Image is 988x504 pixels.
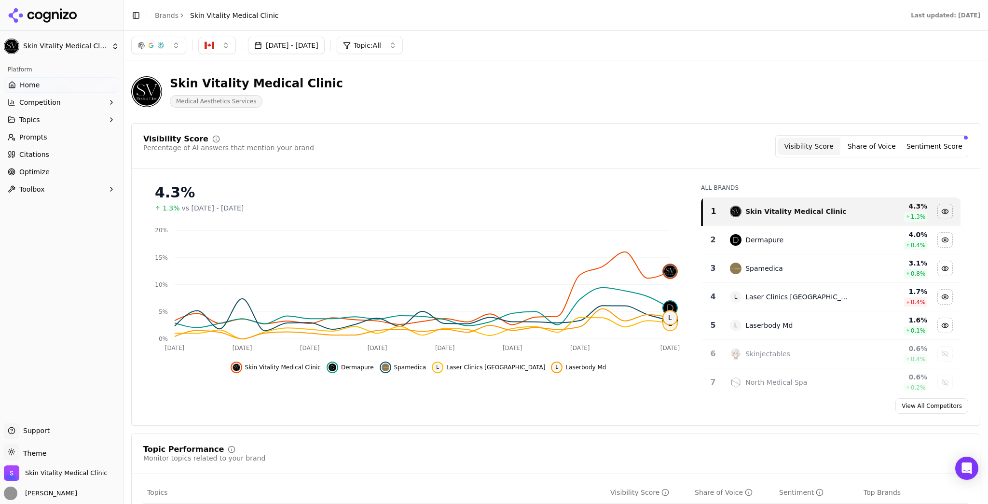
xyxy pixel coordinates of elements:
span: Support [19,426,50,435]
tspan: [DATE] [435,345,455,351]
div: 4.0 % [860,230,927,239]
span: 1.3 % [911,213,926,221]
tr: 3spamedicaSpamedica3.1%0.8%Hide spamedica data [702,254,961,283]
div: 5 [706,320,720,331]
div: Share of Voice [695,488,753,497]
span: Prompts [19,132,47,142]
button: Topics [4,112,119,127]
tspan: [DATE] [233,345,252,351]
span: Spamedica [394,364,426,371]
div: 1.6 % [860,315,927,325]
tr: 4LLaser Clinics [GEOGRAPHIC_DATA]1.7%0.4%Hide laser clinics canada data [702,283,961,311]
button: Show skinjectables data [937,346,953,362]
div: Last updated: [DATE] [911,12,980,19]
span: vs [DATE] - [DATE] [182,203,244,213]
a: View All Competitors [895,398,968,414]
img: spamedica [382,364,389,371]
div: 0.6 % [860,372,927,382]
img: dermapure [730,234,741,246]
button: Open user button [4,487,77,500]
button: Hide spamedica data [380,362,426,373]
div: 2 [706,234,720,246]
span: 0.4 % [911,355,926,363]
span: Citations [19,150,49,159]
button: Share of Voice [840,138,903,155]
div: Visibility Score [610,488,669,497]
div: 3 [706,263,720,274]
span: Skin Vitality Medical Clinic [23,42,108,51]
span: Laser Clinics [GEOGRAPHIC_DATA] [446,364,545,371]
button: Hide laserbody md data [937,318,953,333]
th: visibilityScore [606,482,691,504]
span: 0.2 % [911,384,926,392]
tr: 2dermapureDermapure4.0%0.4%Hide dermapure data [702,226,961,254]
span: 0.4 % [911,241,926,249]
div: 0.6 % [860,344,927,353]
div: Spamedica [745,264,783,273]
button: Sentiment Score [903,138,966,155]
div: Monitor topics related to your brand [143,453,265,463]
button: Show north medical spa data [937,375,953,390]
tspan: 5% [159,308,168,315]
tspan: [DATE] [503,345,522,351]
span: 0.4 % [911,298,926,306]
div: 4.3 % [860,201,927,211]
span: Dermapure [341,364,374,371]
img: Sam Walker [4,487,17,500]
span: L [553,364,561,371]
img: dermapure [663,301,677,315]
tspan: 10% [155,281,168,288]
img: Skin Vitality Medical Clinic [4,465,19,481]
div: North Medical Spa [745,378,807,387]
a: Citations [4,147,119,162]
img: skin vitality medical clinic [730,206,741,217]
div: 3.1 % [860,258,927,268]
span: Home [20,80,40,90]
span: L [663,311,677,324]
button: Hide spamedica data [937,261,953,276]
div: Dermapure [745,235,783,245]
button: Hide laser clinics canada data [432,362,545,373]
button: Open organization switcher [4,465,107,481]
nav: breadcrumb [155,11,279,20]
tspan: [DATE] [368,345,387,351]
button: Competition [4,95,119,110]
span: Top Brands [864,488,901,497]
tr: 7north medical spaNorth Medical Spa0.6%0.2%Show north medical spa data [702,368,961,397]
button: Hide laser clinics canada data [937,289,953,305]
div: Data table [701,197,961,503]
tspan: 20% [155,227,168,234]
tr: 1skin vitality medical clinicSkin Vitality Medical Clinic4.3%1.3%Hide skin vitality medical clini... [702,197,961,226]
th: shareOfVoice [691,482,775,504]
th: sentiment [775,482,860,504]
div: Percentage of AI answers that mention your brand [143,143,314,153]
span: Laserbody Md [565,364,606,371]
span: Toolbox [19,184,45,194]
div: Skin Vitality Medical Clinic [170,76,343,91]
button: Hide skin vitality medical clinic data [937,204,953,219]
span: [PERSON_NAME] [21,489,77,498]
span: Optimize [19,167,50,177]
tspan: 0% [159,336,168,342]
tspan: [DATE] [570,345,590,351]
span: Skin Vitality Medical Clinic [190,11,279,20]
tspan: [DATE] [165,345,185,351]
span: Skin Vitality Medical Clinic [25,469,107,477]
button: [DATE] - [DATE] [248,37,325,54]
a: Brands [155,12,178,19]
span: Topics [147,488,168,497]
div: Laser Clinics [GEOGRAPHIC_DATA] [745,292,852,302]
div: 4 [706,291,720,303]
div: 1.7 % [860,287,927,296]
tspan: 15% [155,254,168,261]
div: Laserbody Md [745,321,793,330]
div: 6 [706,348,720,360]
span: 0.1 % [911,327,926,335]
tspan: [DATE] [300,345,320,351]
span: Theme [19,449,46,457]
div: Open Intercom Messenger [955,457,978,480]
img: Skin Vitality Medical Clinic [4,39,19,54]
div: Platform [4,62,119,77]
tspan: [DATE] [660,345,680,351]
tr: 6skinjectablesSkinjectables0.6%0.4%Show skinjectables data [702,340,961,368]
